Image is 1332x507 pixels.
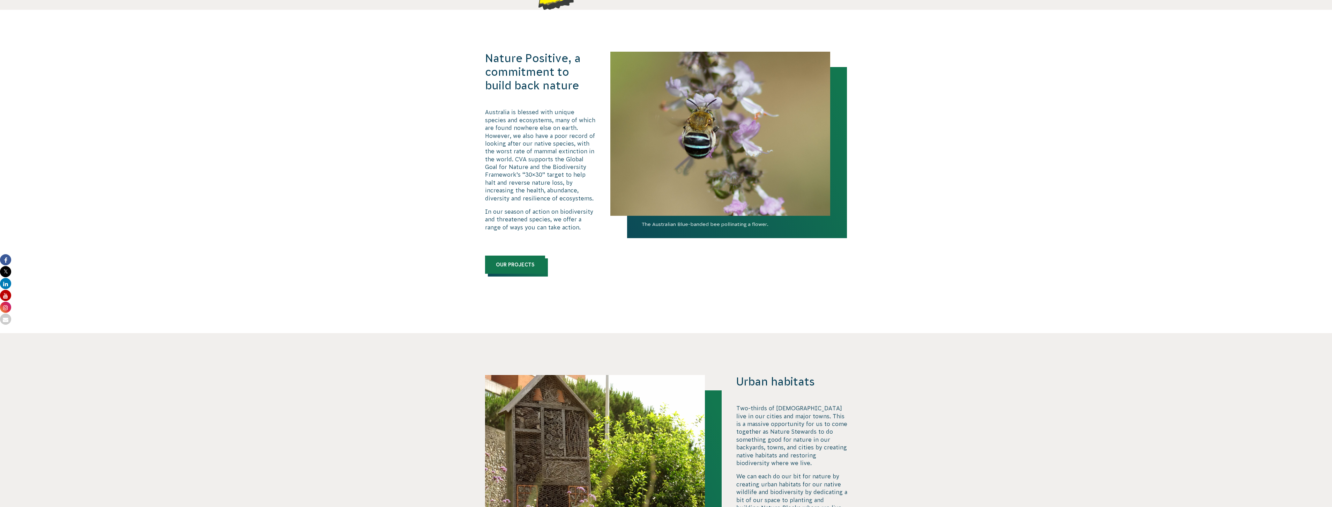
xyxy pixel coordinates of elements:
p: Two-thirds of [DEMOGRAPHIC_DATA] live in our cities and major towns. This is a massive opportunit... [736,404,847,467]
h3: Urban habitats [736,375,847,389]
img: The Australian Blue-banded bee pollinating a flower. [610,52,830,216]
p: Australia is blessed with unique species and ecosystems, many of which are found nowhere else on ... [485,108,596,202]
span: The Australian Blue-banded bee pollinating a flower. [627,220,847,238]
h3: Nature Positive, a commitment to build back nature [485,52,596,93]
p: In our season of action on biodiversity and threatened species, we offer a range of ways you can ... [485,208,596,231]
a: Our Projects [485,256,545,274]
